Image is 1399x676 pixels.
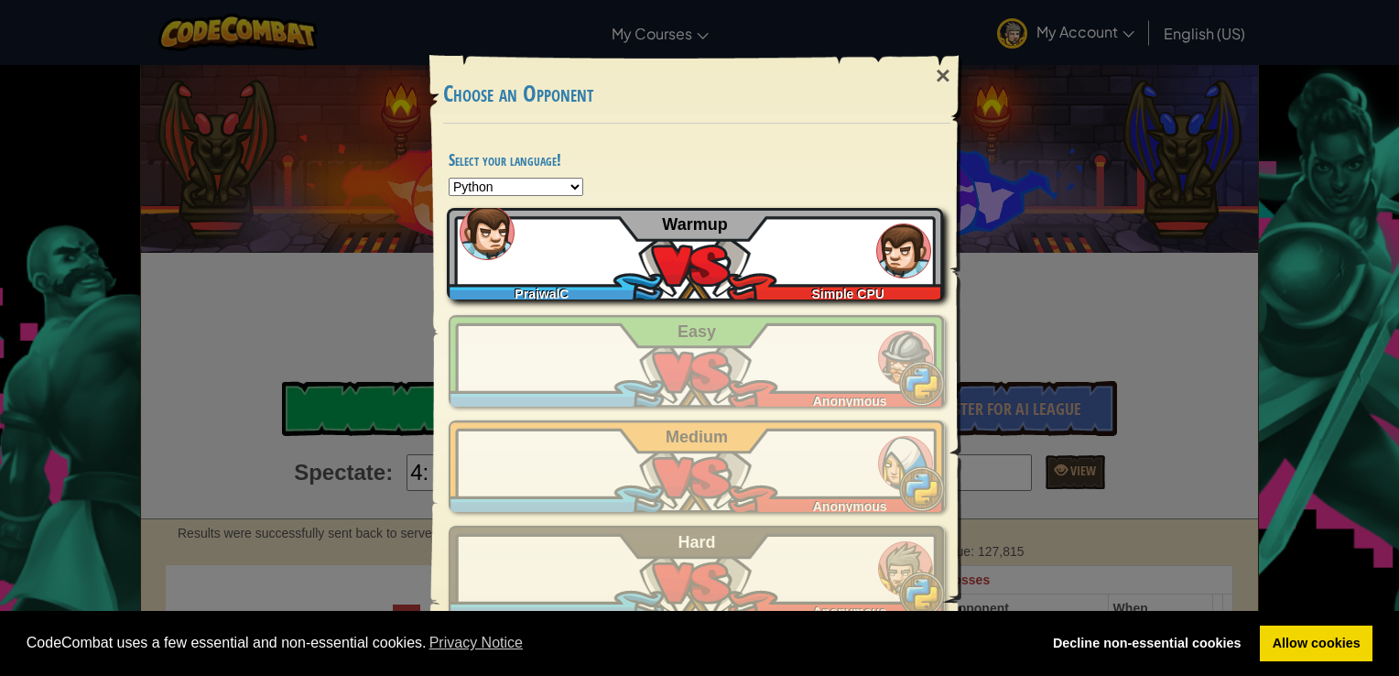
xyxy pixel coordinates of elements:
img: humans_ladder_hard.png [878,541,933,596]
span: Anonymous [813,394,887,409]
span: Warmup [662,215,727,234]
img: humans_ladder_tutorial.png [876,224,931,278]
a: Anonymous [449,420,945,512]
span: PrajwalC [515,287,569,301]
a: learn more about cookies [427,629,526,657]
span: Anonymous [813,499,887,514]
span: Anonymous [813,605,887,619]
h3: Choose an Opponent [443,82,950,106]
h4: Select your language! [449,151,945,169]
img: humans_ladder_easy.png [878,331,933,386]
span: Easy [678,322,716,341]
span: Medium [666,428,728,446]
a: Anonymous [449,315,945,407]
span: CodeCombat uses a few essential and non-essential cookies. [27,629,1026,657]
div: × [922,49,964,103]
a: Anonymous [449,526,945,617]
a: allow cookies [1260,626,1372,662]
img: humans_ladder_tutorial.png [460,205,515,260]
span: Simple CPU [812,287,884,301]
img: humans_ladder_medium.png [878,436,933,491]
span: Hard [678,533,716,551]
a: PrajwalCSimple CPU [449,208,945,300]
a: deny cookies [1040,626,1253,662]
